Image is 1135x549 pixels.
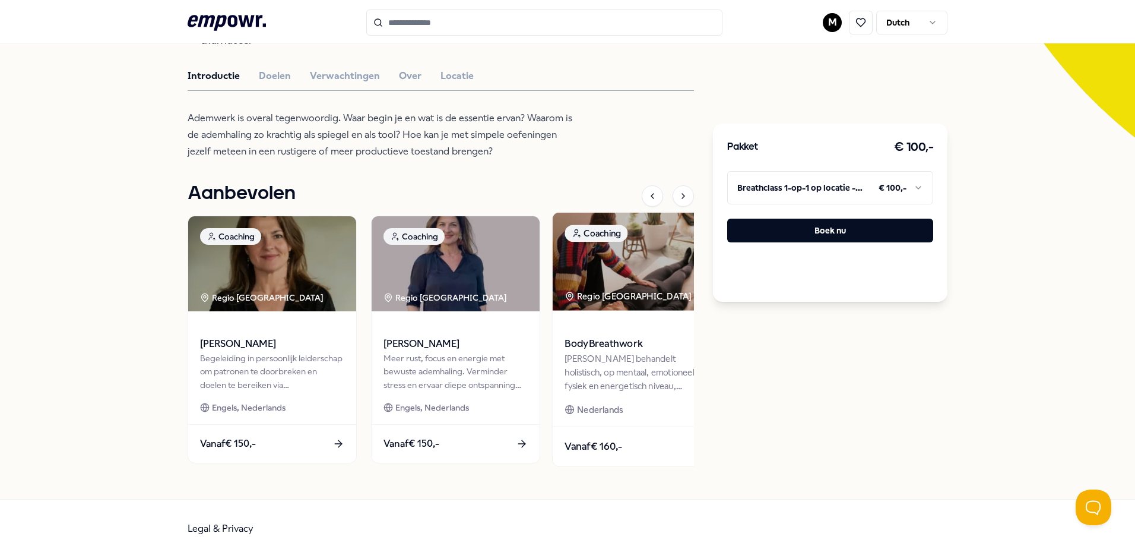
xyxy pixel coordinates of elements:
[188,523,253,534] a: Legal & Privacy
[395,401,469,414] span: Engels, Nederlands
[188,216,356,311] img: package image
[366,10,722,36] input: Search for products, categories or subcategories
[565,289,704,303] div: Regio [GEOGRAPHIC_DATA] + 1
[383,336,528,352] span: [PERSON_NAME]
[1076,490,1111,525] iframe: Help Scout Beacon - Open
[200,352,344,392] div: Begeleiding in persoonlijk leiderschap om patronen te doorbreken en doelen te bereiken via bewust...
[894,138,934,157] h3: € 100,-
[372,216,540,311] img: package image
[259,68,291,84] button: Doelen
[383,228,445,245] div: Coaching
[565,439,622,455] span: Vanaf € 160,-
[440,68,474,84] button: Locatie
[383,352,528,392] div: Meer rust, focus en energie met bewuste ademhaling. Verminder stress en ervaar diepe ontspanning ...
[552,212,727,467] a: package imageCoachingRegio [GEOGRAPHIC_DATA] + 1BodyBreathwork[PERSON_NAME] behandelt holistisch,...
[200,291,325,304] div: Regio [GEOGRAPHIC_DATA]
[823,13,842,32] button: M
[371,216,540,463] a: package imageCoachingRegio [GEOGRAPHIC_DATA] [PERSON_NAME]Meer rust, focus en energie met bewuste...
[188,216,357,463] a: package imageCoachingRegio [GEOGRAPHIC_DATA] [PERSON_NAME]Begeleiding in persoonlijk leiderschap ...
[565,352,713,393] div: [PERSON_NAME] behandelt holistisch, op mentaal, emotioneel, fysiek en energetisch niveau, waardoo...
[727,140,758,155] h3: Pakket
[383,291,509,304] div: Regio [GEOGRAPHIC_DATA]
[310,68,380,84] button: Verwachtingen
[553,213,725,311] img: package image
[727,219,933,242] button: Boek nu
[188,179,296,209] h1: Aanbevolen
[565,225,627,242] div: Coaching
[399,68,421,84] button: Over
[565,336,713,352] span: BodyBreathwork
[577,403,623,417] span: Nederlands
[188,110,573,160] p: Ademwerk is overal tegenwoordig. Waar begin je en wat is de essentie ervan? Waarom is de ademhali...
[200,228,261,245] div: Coaching
[383,436,439,452] span: Vanaf € 150,-
[188,68,240,84] button: Introductie
[200,336,344,352] span: [PERSON_NAME]
[212,401,286,414] span: Engels, Nederlands
[200,436,256,452] span: Vanaf € 150,-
